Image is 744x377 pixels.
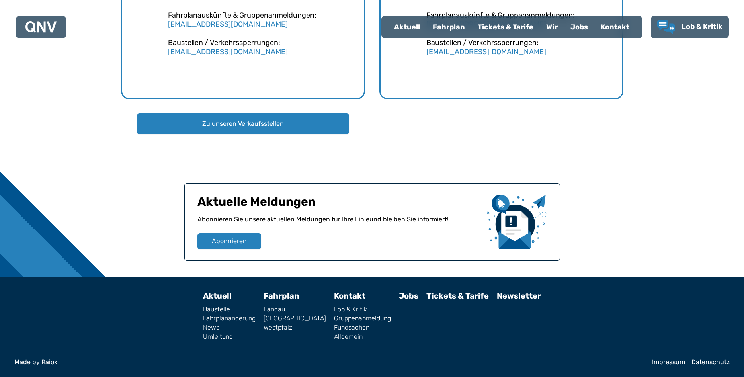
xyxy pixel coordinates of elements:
a: News [203,324,256,331]
img: QNV Logo [25,21,57,33]
a: Made by Raiok [14,359,646,365]
a: [EMAIL_ADDRESS][DOMAIN_NAME] [426,47,546,56]
div: Fahrplanauskünfte & Gruppenanmeldungen: [426,11,606,29]
a: Tickets & Tarife [426,291,489,301]
button: Abonnieren [197,233,261,249]
a: Aktuell [388,17,426,37]
div: Baustellen / Verkehrssperrungen: [426,38,606,56]
a: Aktuell [203,291,232,301]
a: Landau [264,306,326,313]
a: Allgemein [334,334,391,340]
div: Fahrplanauskünfte & Gruppenanmeldungen: [168,11,348,29]
a: Kontakt [334,291,365,301]
a: Umleitung [203,334,256,340]
h1: Aktuelle Meldungen [197,195,481,215]
a: Jobs [399,291,418,301]
img: newsletter [487,195,547,249]
a: Lob & Kritik [334,306,391,313]
span: Abonnieren [212,236,247,246]
a: Fahrplanänderung [203,315,256,322]
div: Baustellen / Verkehrssperrungen: [168,38,348,56]
a: QNV Logo [25,19,57,35]
a: Jobs [564,17,594,37]
a: Westpfalz [264,324,326,331]
a: [GEOGRAPHIC_DATA] [264,315,326,322]
span: Lob & Kritik [682,22,723,31]
a: [EMAIL_ADDRESS][DOMAIN_NAME] [168,20,288,29]
a: Fahrplan [426,17,471,37]
a: [EMAIL_ADDRESS][DOMAIN_NAME] [168,47,288,56]
a: Wir [540,17,564,37]
p: Abonnieren Sie unsere aktuellen Meldungen für Ihre Linie und bleiben Sie informiert! [197,215,481,233]
a: Fahrplan [264,291,299,301]
a: Baustelle [203,306,256,313]
a: Datenschutz [691,359,730,365]
a: Newsletter [497,291,541,301]
button: Zu unseren Verkaufsstellen [137,113,349,134]
a: Gruppenanmeldung [334,315,391,322]
a: Tickets & Tarife [471,17,540,37]
a: Kontakt [594,17,636,37]
a: Fundsachen [334,324,391,331]
a: Lob & Kritik [657,20,723,34]
a: Impressum [652,359,685,365]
